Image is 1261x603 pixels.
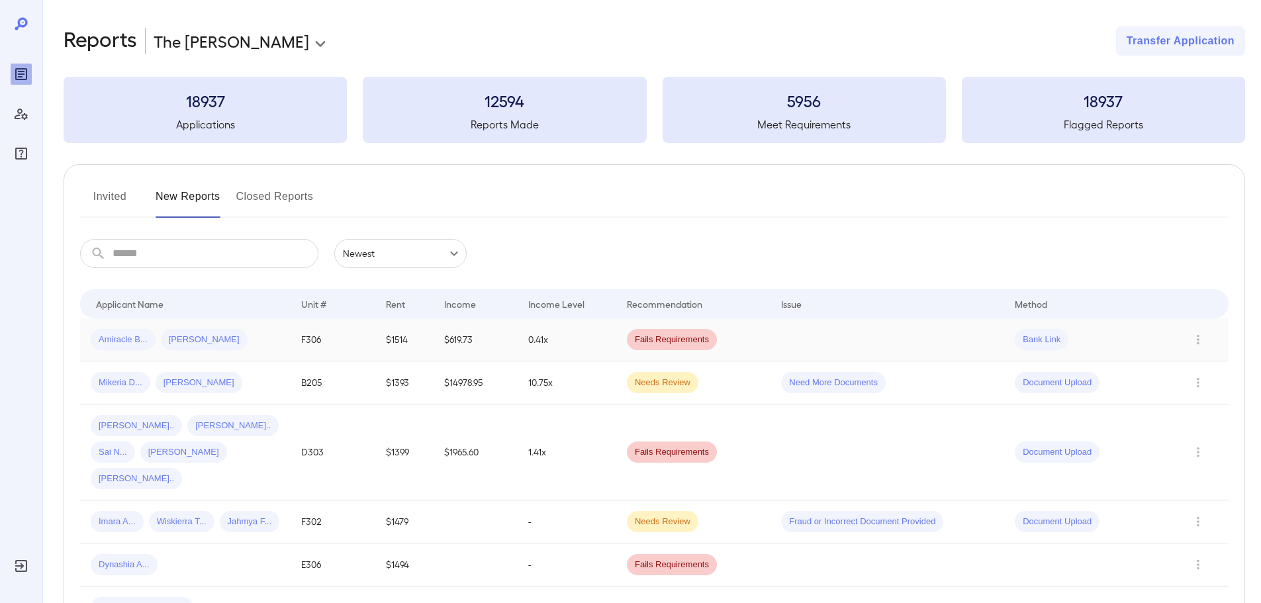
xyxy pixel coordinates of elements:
[156,186,220,218] button: New Reports
[80,186,140,218] button: Invited
[91,516,144,528] span: Imara A...
[96,296,163,312] div: Applicant Name
[1188,329,1209,350] button: Row Actions
[187,420,279,432] span: [PERSON_NAME]..
[434,361,518,404] td: $14978.95
[375,404,434,500] td: $1399
[1188,554,1209,575] button: Row Actions
[154,30,309,52] p: The [PERSON_NAME]
[11,555,32,577] div: Log Out
[156,377,242,389] span: [PERSON_NAME]
[64,90,347,111] h3: 18937
[220,516,279,528] span: Jahmya F...
[1015,446,1099,459] span: Document Upload
[291,500,375,543] td: F302
[91,559,158,571] span: Dynashia A...
[375,543,434,586] td: $1494
[518,361,616,404] td: 10.75x
[781,296,802,312] div: Issue
[518,404,616,500] td: 1.41x
[1015,296,1047,312] div: Method
[334,239,467,268] div: Newest
[386,296,407,312] div: Rent
[627,296,702,312] div: Recommendation
[64,26,137,56] h2: Reports
[1188,372,1209,393] button: Row Actions
[663,90,946,111] h3: 5956
[518,318,616,361] td: 0.41x
[1015,334,1068,346] span: Bank Link
[528,296,584,312] div: Income Level
[375,318,434,361] td: $1514
[291,404,375,500] td: D303
[627,516,698,528] span: Needs Review
[518,543,616,586] td: -
[91,377,150,389] span: Mikeria D...
[301,296,326,312] div: Unit #
[627,377,698,389] span: Needs Review
[627,334,717,346] span: Fails Requirements
[1188,441,1209,463] button: Row Actions
[291,318,375,361] td: F306
[627,559,717,571] span: Fails Requirements
[64,116,347,132] h5: Applications
[149,516,214,528] span: Wiskierra T...
[140,446,227,459] span: [PERSON_NAME]
[91,473,182,485] span: [PERSON_NAME]..
[236,186,314,218] button: Closed Reports
[375,500,434,543] td: $1479
[363,116,646,132] h5: Reports Made
[11,103,32,124] div: Manage Users
[363,90,646,111] h3: 12594
[91,334,156,346] span: Amiracle B...
[663,116,946,132] h5: Meet Requirements
[91,446,135,459] span: Sai N...
[1188,511,1209,532] button: Row Actions
[1015,377,1099,389] span: Document Upload
[434,318,518,361] td: $619.73
[1116,26,1245,56] button: Transfer Application
[11,64,32,85] div: Reports
[161,334,248,346] span: [PERSON_NAME]
[291,543,375,586] td: E306
[434,404,518,500] td: $1965.60
[64,77,1245,143] summary: 18937Applications12594Reports Made5956Meet Requirements18937Flagged Reports
[91,420,182,432] span: [PERSON_NAME]..
[781,516,943,528] span: Fraud or Incorrect Document Provided
[291,361,375,404] td: B205
[11,143,32,164] div: FAQ
[962,90,1245,111] h3: 18937
[781,377,886,389] span: Need More Documents
[444,296,476,312] div: Income
[962,116,1245,132] h5: Flagged Reports
[375,361,434,404] td: $1393
[518,500,616,543] td: -
[1015,516,1099,528] span: Document Upload
[627,446,717,459] span: Fails Requirements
